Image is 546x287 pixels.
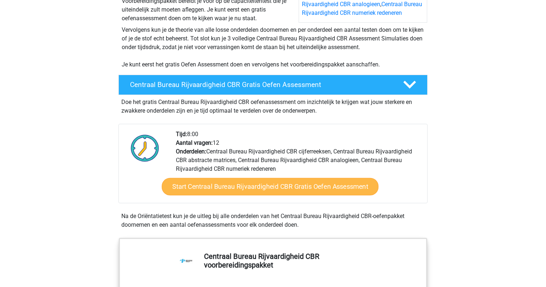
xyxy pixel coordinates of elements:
[162,178,378,195] a: Start Centraal Bureau Rijvaardigheid CBR Gratis Oefen Assessment
[127,130,163,166] img: Klok
[176,131,187,138] b: Tijd:
[176,139,213,146] b: Aantal vragen:
[118,95,428,115] div: Doe het gratis Centraal Bureau Rijvaardigheid CBR oefenassessment om inzichtelijk te krijgen wat ...
[170,130,427,203] div: 8:00 12 Centraal Bureau Rijvaardigheid CBR cijferreeksen, Centraal Bureau Rijvaardigheid CBR abst...
[119,26,427,69] div: Vervolgens kun je de theorie van alle losse onderdelen doornemen en per onderdeel een aantal test...
[130,81,391,89] h4: Centraal Bureau Rijvaardigheid CBR Gratis Oefen Assessment
[176,148,206,155] b: Onderdelen:
[116,75,430,95] a: Centraal Bureau Rijvaardigheid CBR Gratis Oefen Assessment
[118,212,428,229] div: Na de Oriëntatietest kun je de uitleg bij alle onderdelen van het Centraal Bureau Rijvaardigheid ...
[302,1,422,16] a: Centraal Bureau Rijvaardigheid CBR numeriek redeneren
